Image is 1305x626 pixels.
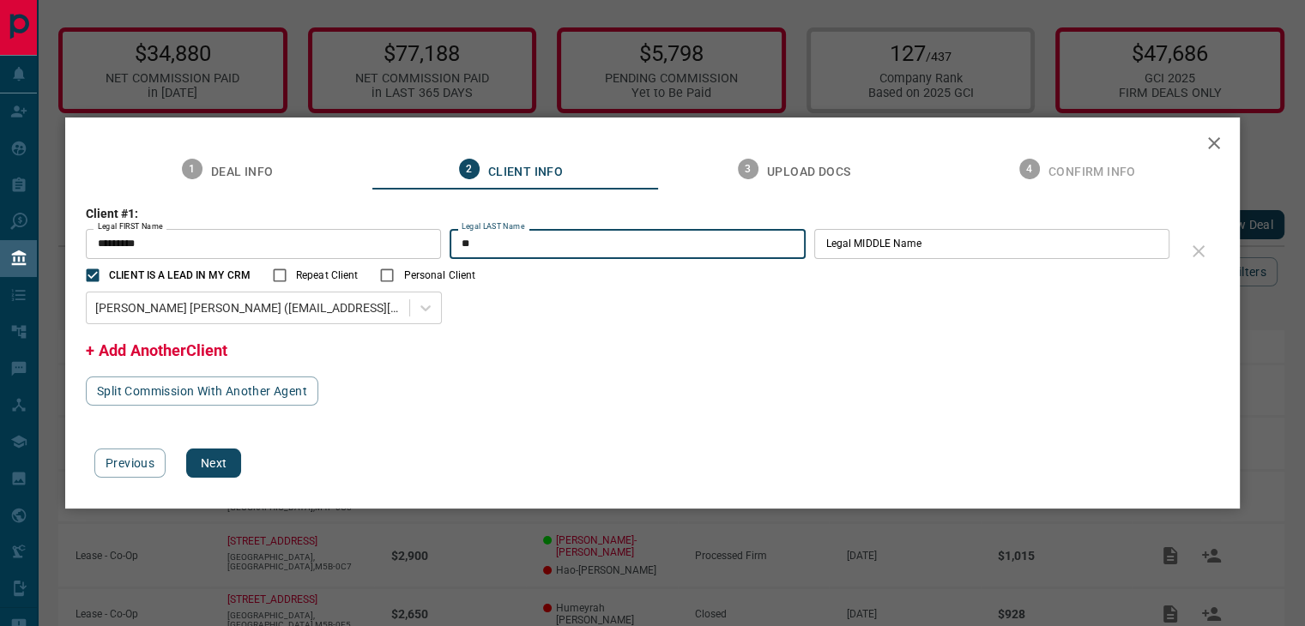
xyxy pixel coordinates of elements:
[94,448,166,478] button: Previous
[462,221,524,232] label: Legal LAST Name
[109,268,251,283] span: CLIENT IS A LEAD IN MY CRM
[488,165,563,180] span: Client Info
[767,165,850,180] span: Upload Docs
[86,341,227,359] span: + Add AnotherClient
[186,448,241,478] button: Next
[403,268,475,283] span: Personal Client
[189,163,195,175] text: 1
[98,221,163,232] label: Legal FIRST Name
[466,163,472,175] text: 2
[745,163,751,175] text: 3
[86,207,1178,220] h3: Client #1:
[296,268,358,283] span: Repeat Client
[211,165,274,180] span: Deal Info
[86,376,318,406] button: Split Commission With Another Agent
